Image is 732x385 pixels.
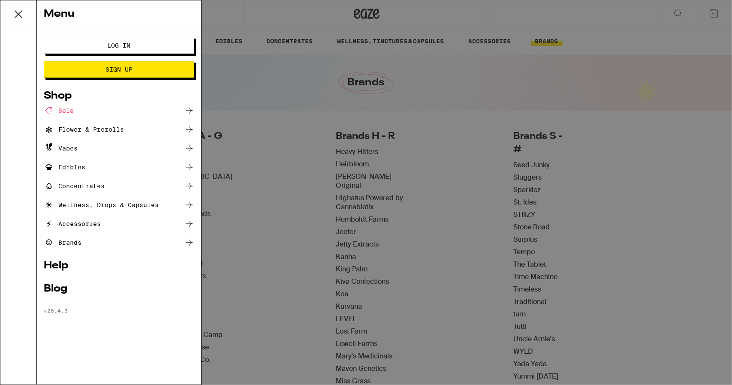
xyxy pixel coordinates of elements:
[44,91,194,101] a: Shop
[44,42,194,49] a: Log In
[44,124,194,135] a: Flower & Prerolls
[108,42,131,48] span: Log In
[44,105,74,116] div: Sale
[44,308,68,313] span: v 20.4.3
[44,238,81,248] div: Brands
[44,200,194,210] a: Wellness, Drops & Capsules
[44,143,78,153] div: Vapes
[44,61,194,78] button: Sign Up
[44,124,124,135] div: Flower & Prerolls
[44,261,194,271] a: Help
[44,219,194,229] a: Accessories
[44,284,194,294] a: Blog
[44,162,85,172] div: Edibles
[44,200,159,210] div: Wellness, Drops & Capsules
[44,181,105,191] div: Concentrates
[44,181,194,191] a: Concentrates
[44,105,194,116] a: Sale
[5,6,62,13] span: Hi. Need any help?
[44,37,194,54] button: Log In
[37,0,201,28] div: Menu
[44,219,101,229] div: Accessories
[44,143,194,153] a: Vapes
[44,162,194,172] a: Edibles
[44,66,194,73] a: Sign Up
[44,238,194,248] a: Brands
[105,66,133,72] span: Sign Up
